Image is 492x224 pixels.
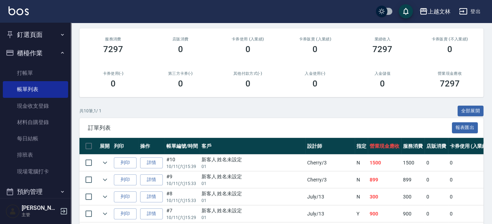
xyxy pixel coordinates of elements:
th: 客戶 [200,138,306,155]
td: Cherry /3 [305,155,354,171]
p: 01 [201,197,304,204]
td: 0 [448,189,491,205]
button: 預約管理 [3,183,68,201]
button: 登出 [456,5,483,18]
h2: 第三方卡券(-) [155,71,206,76]
a: 現金收支登錄 [3,98,68,114]
button: 列印 [114,174,137,185]
img: Person [6,204,20,218]
td: 0 [448,155,491,171]
h2: 卡券販賣 (入業績) [290,37,340,41]
td: 900 [368,206,401,222]
button: 列印 [114,157,137,168]
button: 報表匯出 [452,122,478,133]
p: 10/11 (六) 15:33 [166,197,198,204]
td: #9 [165,172,200,188]
span: 訂單列表 [88,124,452,131]
h3: 0 [111,79,116,89]
p: 10/11 (六) 15:39 [166,163,198,170]
td: 899 [401,172,425,188]
td: Y [355,206,368,222]
h3: 7297 [372,44,392,54]
th: 操作 [138,138,165,155]
td: 0 [425,155,448,171]
h3: 0 [313,79,317,89]
td: 300 [368,189,401,205]
button: expand row [100,157,110,168]
a: 現場電腦打卡 [3,163,68,180]
th: 營業現金應收 [368,138,401,155]
h3: 服務消費 [88,37,138,41]
th: 列印 [112,138,138,155]
button: expand row [100,191,110,202]
a: 詳情 [140,191,163,202]
h3: 0 [178,44,183,54]
td: July /13 [305,189,354,205]
td: #7 [165,206,200,222]
a: 排班表 [3,147,68,163]
p: 10/11 (六) 15:29 [166,214,198,221]
h3: 0 [380,79,385,89]
h2: 入金使用(-) [290,71,340,76]
p: 01 [201,180,304,187]
p: 主管 [22,212,58,218]
div: 新客人 姓名未設定 [201,173,304,180]
button: 列印 [114,191,137,202]
div: 新客人 姓名未設定 [201,207,304,214]
div: 上越文林 [428,7,450,16]
p: 01 [201,214,304,221]
h2: 入金儲值 [357,71,408,76]
h3: 0 [245,79,250,89]
td: 899 [368,172,401,188]
button: 全部展開 [458,106,484,117]
h2: 店販消費 [155,37,206,41]
button: 上越文林 [416,4,453,19]
h2: 其他付款方式(-) [223,71,273,76]
p: 共 10 筆, 1 / 1 [79,108,101,114]
p: 01 [201,163,304,170]
a: 報表匯出 [452,124,478,131]
th: 服務消費 [401,138,425,155]
th: 指定 [355,138,368,155]
th: 設計師 [305,138,354,155]
td: 1500 [368,155,401,171]
a: 詳情 [140,208,163,219]
h3: 0 [245,44,250,54]
a: 帳單列表 [3,81,68,97]
div: 新客人 姓名未設定 [201,190,304,197]
td: N [355,189,368,205]
td: Cherry /3 [305,172,354,188]
button: expand row [100,208,110,219]
img: Logo [9,6,29,15]
button: save [399,4,413,18]
td: 0 [425,172,448,188]
a: 詳情 [140,157,163,168]
td: 0 [448,172,491,188]
a: 打帳單 [3,65,68,81]
td: 300 [401,189,425,205]
td: #8 [165,189,200,205]
button: 櫃檯作業 [3,44,68,62]
td: #10 [165,155,200,171]
button: 列印 [114,208,137,219]
button: 釘選頁面 [3,26,68,44]
th: 帳單編號/時間 [165,138,200,155]
th: 卡券使用 (入業績) [448,138,491,155]
th: 店販消費 [425,138,448,155]
h3: 0 [447,44,452,54]
h2: 卡券使用 (入業績) [223,37,273,41]
h2: 卡券使用(-) [88,71,138,76]
a: 材料自購登錄 [3,114,68,130]
td: 1500 [401,155,425,171]
div: 新客人 姓名未設定 [201,156,304,163]
a: 詳情 [140,174,163,185]
p: 10/11 (六) 15:33 [166,180,198,187]
td: N [355,155,368,171]
td: 0 [425,206,448,222]
h3: 7297 [103,44,123,54]
button: expand row [100,174,110,185]
td: N [355,172,368,188]
td: 900 [401,206,425,222]
h2: 卡券販賣 (不入業績) [425,37,475,41]
td: 0 [425,189,448,205]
